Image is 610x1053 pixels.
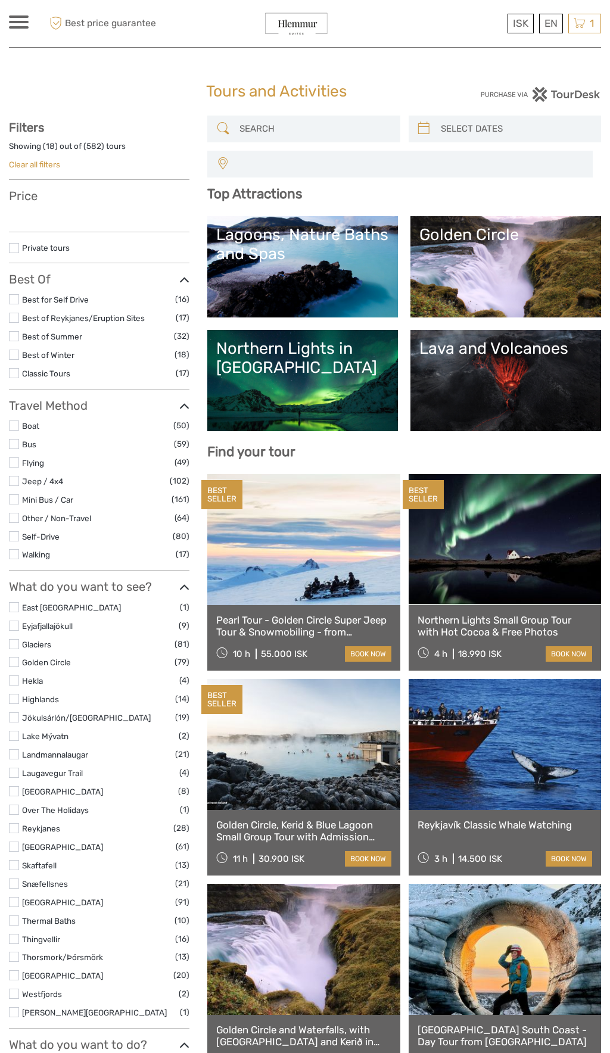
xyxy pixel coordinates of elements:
span: 10 h [233,649,250,659]
span: (13) [175,950,189,964]
a: Flying [22,458,44,468]
a: Snæfellsnes [22,879,68,889]
a: [PERSON_NAME][GEOGRAPHIC_DATA] [22,1008,167,1017]
a: Self-Drive [22,532,60,541]
a: book now [546,851,592,867]
img: General Info: [262,9,331,38]
a: [GEOGRAPHIC_DATA] South Coast - Day Tour from [GEOGRAPHIC_DATA] [418,1024,592,1048]
h3: What do you want to see? [9,580,189,594]
a: book now [546,646,592,662]
div: BEST SELLER [201,480,242,510]
span: Best price guarantee [46,14,157,33]
a: Other / Non-Travel [22,513,91,523]
h3: What do you want to do? [9,1038,189,1052]
a: Skaftafell [22,861,57,870]
b: Find your tour [207,444,295,460]
span: (64) [175,511,189,525]
a: Walking [22,550,50,559]
span: (49) [175,456,189,469]
span: (17) [176,547,189,561]
b: Top Attractions [207,186,302,202]
span: (10) [175,914,189,927]
a: [GEOGRAPHIC_DATA] [22,898,103,907]
a: Laugavegur Trail [22,768,83,778]
a: Thermal Baths [22,916,76,926]
a: Boat [22,421,39,431]
div: BEST SELLER [201,685,242,715]
span: 11 h [233,853,248,864]
a: [GEOGRAPHIC_DATA] [22,842,103,852]
a: Best for Self Drive [22,295,89,304]
span: (2) [179,729,189,743]
span: (4) [179,674,189,687]
a: Golden Circle and Waterfalls, with [GEOGRAPHIC_DATA] and Kerið in small group [216,1024,391,1048]
span: (61) [176,840,189,853]
span: (32) [174,329,189,343]
input: SEARCH [235,119,394,139]
a: Reykjavík Classic Whale Watching [418,819,592,831]
span: (1) [180,600,189,614]
span: (4) [179,766,189,780]
span: (8) [178,784,189,798]
div: EN [539,14,563,33]
div: Lava and Volcanoes [419,339,592,358]
span: 3 h [434,853,447,864]
a: Best of Summer [22,332,82,341]
a: Hekla [22,676,43,686]
div: 55.000 ISK [261,649,307,659]
span: (19) [175,711,189,724]
div: 18.990 ISK [458,649,502,659]
h1: Tours and Activities [206,82,403,101]
a: Golden Circle [22,658,71,667]
input: SELECT DATES [436,119,595,139]
div: BEST SELLER [403,480,444,510]
a: Landmannalaugar [22,750,88,759]
a: Pearl Tour - Golden Circle Super Jeep Tour & Snowmobiling - from [GEOGRAPHIC_DATA] [216,614,391,638]
a: [GEOGRAPHIC_DATA] [22,787,103,796]
span: (79) [175,655,189,669]
h3: Best Of [9,272,189,286]
span: (21) [175,877,189,890]
a: Jeep / 4x4 [22,476,63,486]
span: (17) [176,311,189,325]
a: Eyjafjallajökull [22,621,73,631]
label: 18 [46,141,55,152]
a: Westfjords [22,989,62,999]
span: (16) [175,292,189,306]
span: 4 h [434,649,447,659]
span: (161) [172,493,189,506]
a: book now [345,646,391,662]
div: 30.900 ISK [259,853,304,864]
a: Lagoons, Nature Baths and Spas [216,225,389,309]
a: Northern Lights in [GEOGRAPHIC_DATA] [216,339,389,422]
h3: Price [9,189,189,203]
img: PurchaseViaTourDesk.png [480,87,601,102]
a: Glaciers [22,640,51,649]
a: Reykjanes [22,824,60,833]
a: Golden Circle [419,225,592,309]
span: (1) [180,803,189,817]
a: Thorsmork/Þórsmörk [22,952,103,962]
a: Mini Bus / Car [22,495,73,504]
span: (21) [175,747,189,761]
a: book now [345,851,391,867]
div: Golden Circle [419,225,592,244]
a: Thingvellir [22,934,60,944]
span: (18) [175,348,189,362]
a: Best of Reykjanes/Eruption Sites [22,313,145,323]
label: 582 [86,141,101,152]
a: Lake Mývatn [22,731,69,741]
span: (80) [173,529,189,543]
span: (20) [173,968,189,982]
span: (50) [173,419,189,432]
span: (17) [176,366,189,380]
div: 14.500 ISK [458,853,502,864]
div: Lagoons, Nature Baths and Spas [216,225,389,264]
span: (91) [175,895,189,909]
span: (9) [179,619,189,633]
a: Highlands [22,694,59,704]
h3: Travel Method [9,398,189,413]
div: Showing ( ) out of ( ) tours [9,141,189,159]
strong: Filters [9,120,44,135]
div: Northern Lights in [GEOGRAPHIC_DATA] [216,339,389,378]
